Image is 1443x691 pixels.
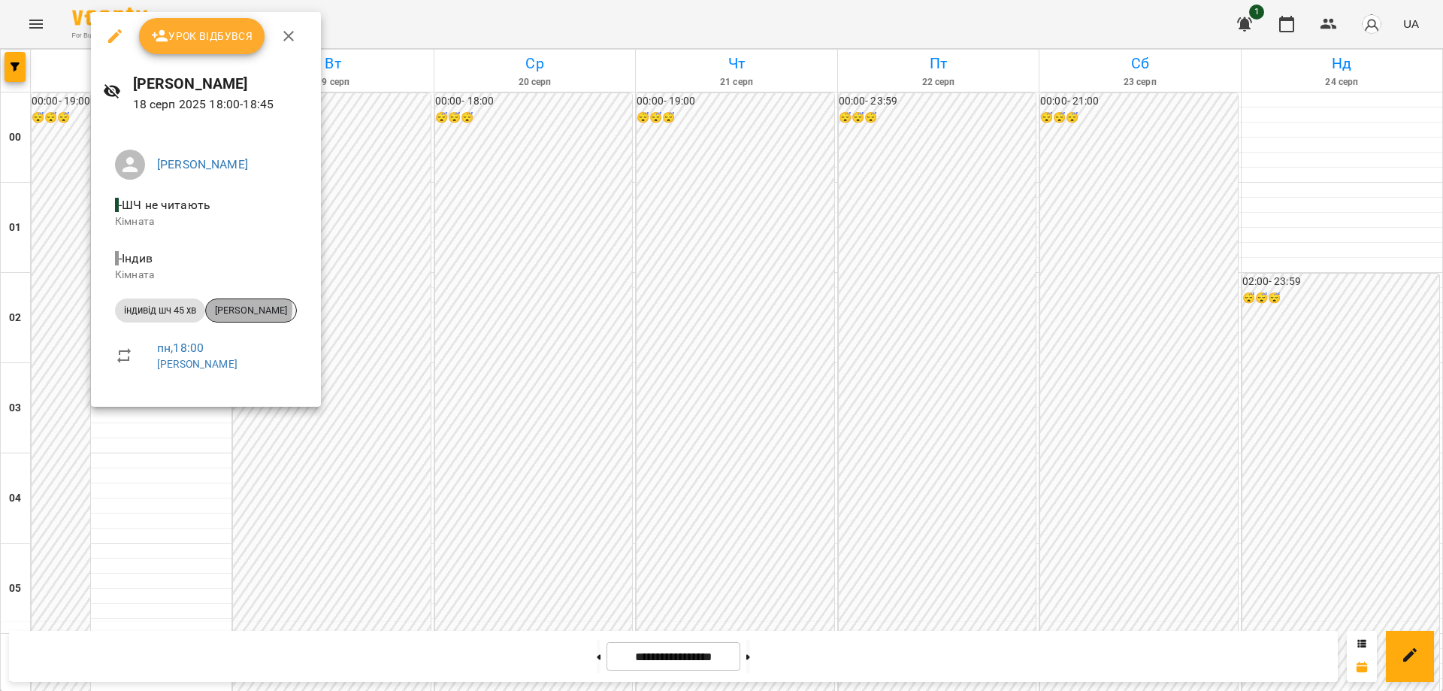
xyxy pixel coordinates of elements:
p: 18 серп 2025 18:00 - 18:45 [133,95,309,114]
span: індивід шч 45 хв [115,304,205,317]
a: [PERSON_NAME] [157,157,248,171]
span: [PERSON_NAME] [206,304,296,317]
a: [PERSON_NAME] [157,358,237,370]
button: Урок відбувся [139,18,265,54]
a: пн , 18:00 [157,341,204,355]
div: [PERSON_NAME] [205,299,297,323]
h6: [PERSON_NAME] [133,72,309,95]
span: - ШЧ не читають [115,198,213,212]
p: Кімната [115,268,297,283]
span: Урок відбувся [151,27,253,45]
p: Кімната [115,214,297,229]
span: - Індив [115,251,156,265]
